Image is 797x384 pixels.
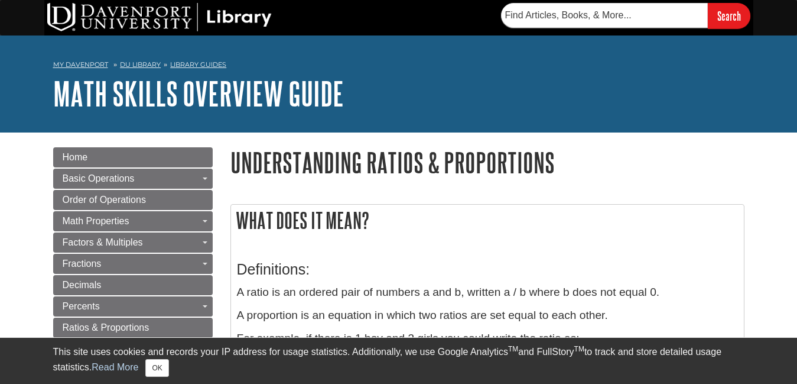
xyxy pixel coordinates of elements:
h3: Definitions: [237,261,738,278]
span: Home [63,152,88,162]
a: Math Skills Overview Guide [53,75,344,112]
span: Factors & Multiples [63,237,143,247]
a: Basic Operations [53,169,213,189]
sup: TM [508,345,518,353]
form: Searches DU Library's articles, books, and more [501,3,750,28]
span: Percents [63,301,100,311]
input: Search [708,3,750,28]
a: Order of Operations [53,190,213,210]
button: Close [145,359,168,377]
span: Order of Operations [63,195,146,205]
span: Ratios & Proportions [63,322,149,333]
a: Ratios & Proportions [53,318,213,338]
a: Library Guides [170,60,226,69]
span: Basic Operations [63,173,135,183]
h2: What does it mean? [231,205,744,236]
a: DU Library [120,60,161,69]
p: For example, if there is 1 boy and 3 girls you could write the ratio as: [237,330,738,347]
a: Read More [92,362,138,372]
a: Math Properties [53,211,213,231]
span: Decimals [63,280,102,290]
nav: breadcrumb [53,57,744,76]
span: Fractions [63,259,102,269]
div: This site uses cookies and records your IP address for usage statistics. Additionally, we use Goo... [53,345,744,377]
a: Fractions [53,254,213,274]
img: DU Library [47,3,272,31]
a: Percents [53,296,213,317]
a: Factors & Multiples [53,233,213,253]
span: Math Properties [63,216,129,226]
h1: Understanding Ratios & Proportions [230,147,744,178]
p: A proportion is an equation in which two ratios are set equal to each other. [237,307,738,324]
input: Find Articles, Books, & More... [501,3,708,28]
p: A ratio is an ordered pair of numbers a and b, written a / b where b does not equal 0. [237,284,738,301]
a: Decimals [53,275,213,295]
a: Home [53,147,213,167]
sup: TM [574,345,584,353]
a: My Davenport [53,60,108,70]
